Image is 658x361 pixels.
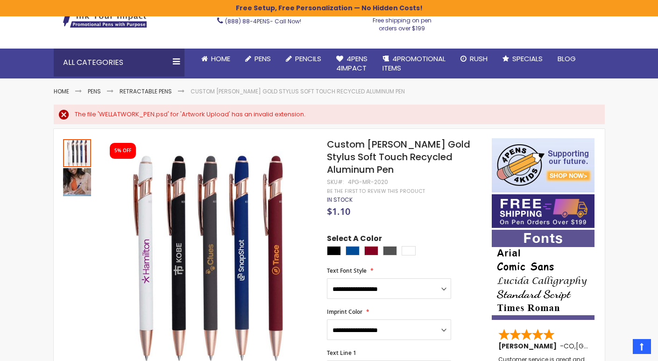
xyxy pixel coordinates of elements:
[492,138,594,192] img: 4pens 4 kids
[560,341,644,351] span: - ,
[327,196,353,204] span: In stock
[75,110,595,119] div: The file 'WELLATWORK_PEN.psd' for 'Artwork Upload' has an invalid extension.
[327,349,356,357] span: Text Line 1
[336,54,368,73] span: 4Pens 4impact
[120,87,172,95] a: Retractable Pens
[278,49,329,69] a: Pencils
[114,148,131,154] div: 5% OFF
[492,230,594,320] img: font-personalization-examples
[327,267,367,275] span: Text Font Style
[402,246,416,255] div: White
[453,49,495,69] a: Rush
[498,341,560,351] span: [PERSON_NAME]
[194,49,238,69] a: Home
[327,196,353,204] div: Availability
[382,54,446,73] span: 4PROMOTIONAL ITEMS
[383,246,397,255] div: Gunmetal
[327,178,344,186] strong: SKU
[225,17,270,25] a: (888) 88-4PENS
[88,87,101,95] a: Pens
[327,205,350,218] span: $1.10
[54,87,69,95] a: Home
[63,168,91,196] img: Custom Lexi Rose Gold Stylus Soft Touch Recycled Aluminum Pen
[470,54,488,64] span: Rush
[63,138,92,167] div: Custom Lexi Rose Gold Stylus Soft Touch Recycled Aluminum Pen
[54,49,184,77] div: All Categories
[295,54,321,64] span: Pencils
[225,17,301,25] span: - Call Now!
[348,178,388,186] div: 4PG-MR-2020
[558,54,576,64] span: Blog
[492,194,594,228] img: Free shipping on orders over $199
[211,54,230,64] span: Home
[576,341,644,351] span: [GEOGRAPHIC_DATA]
[364,246,378,255] div: Burgundy
[327,188,425,195] a: Be the first to review this product
[191,88,405,95] li: Custom [PERSON_NAME] Gold Stylus Soft Touch Recycled Aluminum Pen
[255,54,271,64] span: Pens
[375,49,453,79] a: 4PROMOTIONALITEMS
[363,13,441,32] div: Free shipping on pen orders over $199
[327,138,470,176] span: Custom [PERSON_NAME] Gold Stylus Soft Touch Recycled Aluminum Pen
[564,341,574,351] span: CO
[327,308,362,316] span: Imprint Color
[329,49,375,79] a: 4Pens4impact
[327,246,341,255] div: Black
[581,336,658,361] iframe: Google Customer Reviews
[238,49,278,69] a: Pens
[550,49,583,69] a: Blog
[346,246,360,255] div: Dark Blue
[327,234,382,246] span: Select A Color
[512,54,543,64] span: Specials
[63,167,91,196] div: Custom Lexi Rose Gold Stylus Soft Touch Recycled Aluminum Pen
[495,49,550,69] a: Specials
